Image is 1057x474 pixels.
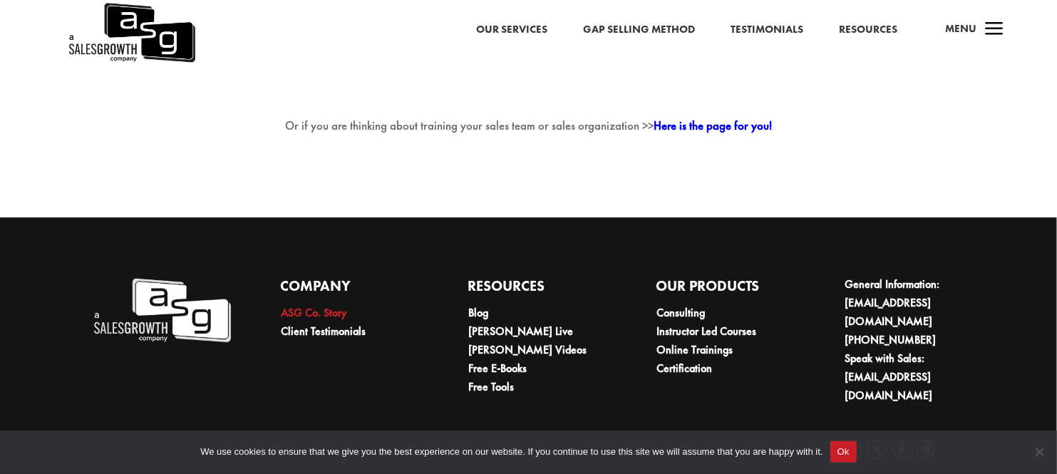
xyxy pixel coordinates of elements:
a: [EMAIL_ADDRESS][DOMAIN_NAME] [845,295,932,329]
span: Menu [945,21,976,36]
li: Speak with Sales: [845,349,983,405]
a: Online Trainings [656,342,733,357]
a: [PERSON_NAME] Videos [469,342,587,357]
a: Free Tools [469,379,515,394]
h4: Resources [468,275,607,304]
img: A Sales Growth Company [92,275,231,346]
a: Certification [656,361,712,376]
button: Ok [830,441,857,463]
a: Consulting [656,305,705,320]
a: [EMAIL_ADDRESS][DOMAIN_NAME] [845,369,932,403]
p: Or if you are thinking about training your sales team or sales organization >> [144,118,914,135]
a: Resources [839,21,897,39]
a: Blog [469,305,489,320]
a: [PERSON_NAME] Live [469,324,574,339]
span: a [980,16,1009,44]
a: ASG Co. Story [281,305,347,320]
h4: Our Products [656,275,795,304]
a: Our Services [476,21,547,39]
a: Instructor Led Courses [656,324,756,339]
a: Free E-Books [469,361,527,376]
a: Testimonials [731,21,803,39]
a: Client Testimonials [281,324,366,339]
a: [PHONE_NUMBER] [845,332,936,347]
span: We use cookies to ensure that we give you the best experience on our website. If you continue to ... [200,445,823,459]
a: Here is the page for you! [654,118,772,133]
a: Gap Selling Method [583,21,695,39]
span: No [1032,445,1046,459]
h4: Company [280,275,419,304]
li: General Information: [845,275,983,331]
